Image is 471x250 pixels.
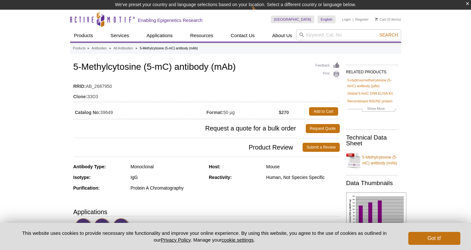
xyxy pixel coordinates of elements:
[11,230,398,243] p: This website uses cookies to provide necessary site functionality and improve your online experie...
[348,90,393,96] a: Global 5-hmC DNA ELISA Kit
[279,109,289,115] strong: $270
[375,17,386,22] a: Cart
[131,174,204,180] div: IgG
[161,237,190,243] a: Privacy Policy
[73,143,303,152] span: Product Review
[348,106,397,113] a: Show More
[73,207,340,217] h3: Applications
[375,16,401,23] li: (0 items)
[346,193,406,233] img: 5-Methylcytosine (5-mC) antibody (mAb) tested by MeDIP analysis.
[73,164,106,169] strong: Antibody Type:
[73,124,306,133] span: Request a quote for a bulk order
[317,16,336,23] a: English
[138,17,203,23] h2: Enabling Epigenetics Research
[73,185,100,191] strong: Purification:
[75,109,101,115] strong: Catalog No:
[73,175,91,180] strong: Isotype:
[73,62,340,73] h1: 5-Methylcytosine (5-mC) antibody (mAb)
[303,143,339,152] a: Submit a Review
[131,164,204,170] div: Monoclonal
[266,174,339,180] div: Human, Not Species Specific
[346,135,398,146] h2: Technical Data Sheet
[73,94,88,99] strong: Clone:
[346,65,398,76] h2: RELATED PRODUCTS
[379,32,398,37] span: Search
[209,175,232,180] strong: Reactivity:
[221,237,253,243] button: cookie settings
[346,151,398,170] a: 5-Methylcytosine (5-mC) antibody (mAb)
[348,98,392,104] a: Recombinant NSUN2 protein
[271,16,315,23] a: [GEOGRAPHIC_DATA]
[252,5,269,20] img: Change Here
[143,29,177,42] a: Applications
[186,29,217,42] a: Resources
[107,29,133,42] a: Services
[316,71,340,78] a: Print
[209,164,220,169] strong: Host:
[73,46,86,51] a: Products
[131,185,204,191] div: Protein A Chromatography
[355,17,369,22] a: Register
[207,109,223,115] strong: Format:
[73,90,340,100] td: 33D3
[113,46,133,51] a: All Antibodies
[346,180,398,186] h2: Data Thumbnails
[227,29,259,42] a: Contact Us
[135,47,137,50] li: »
[268,29,296,42] a: About Us
[70,29,97,42] a: Products
[109,47,111,50] li: »
[377,32,400,38] button: Search
[296,29,401,40] input: Keyword, Cat. No.
[73,83,86,89] strong: RRID:
[91,46,107,51] a: Antibodies
[342,17,351,22] a: Login
[266,164,339,170] div: Mouse
[207,106,279,117] td: 50 µg
[353,16,354,23] li: |
[316,62,340,69] a: Feedback
[140,47,198,50] li: 5-Methylcytosine (5-mC) antibody (mAb)
[408,232,460,245] button: Got it!
[375,17,378,21] img: Your Cart
[113,218,131,236] img: Enzyme-linked Immunosorbent Assay Validated
[309,107,338,116] a: Add to Cart
[73,79,340,90] td: AB_2687950
[94,218,112,236] img: Immunohistochemistry Validated
[348,77,397,89] a: 5-Hydroxymethylcytosine (5-hmC) antibody (pAb)
[87,47,89,50] li: »
[73,106,207,117] td: 39649
[306,124,340,133] a: Request Quote
[75,218,93,236] img: Methyl-DNA Immunoprecipitation Validated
